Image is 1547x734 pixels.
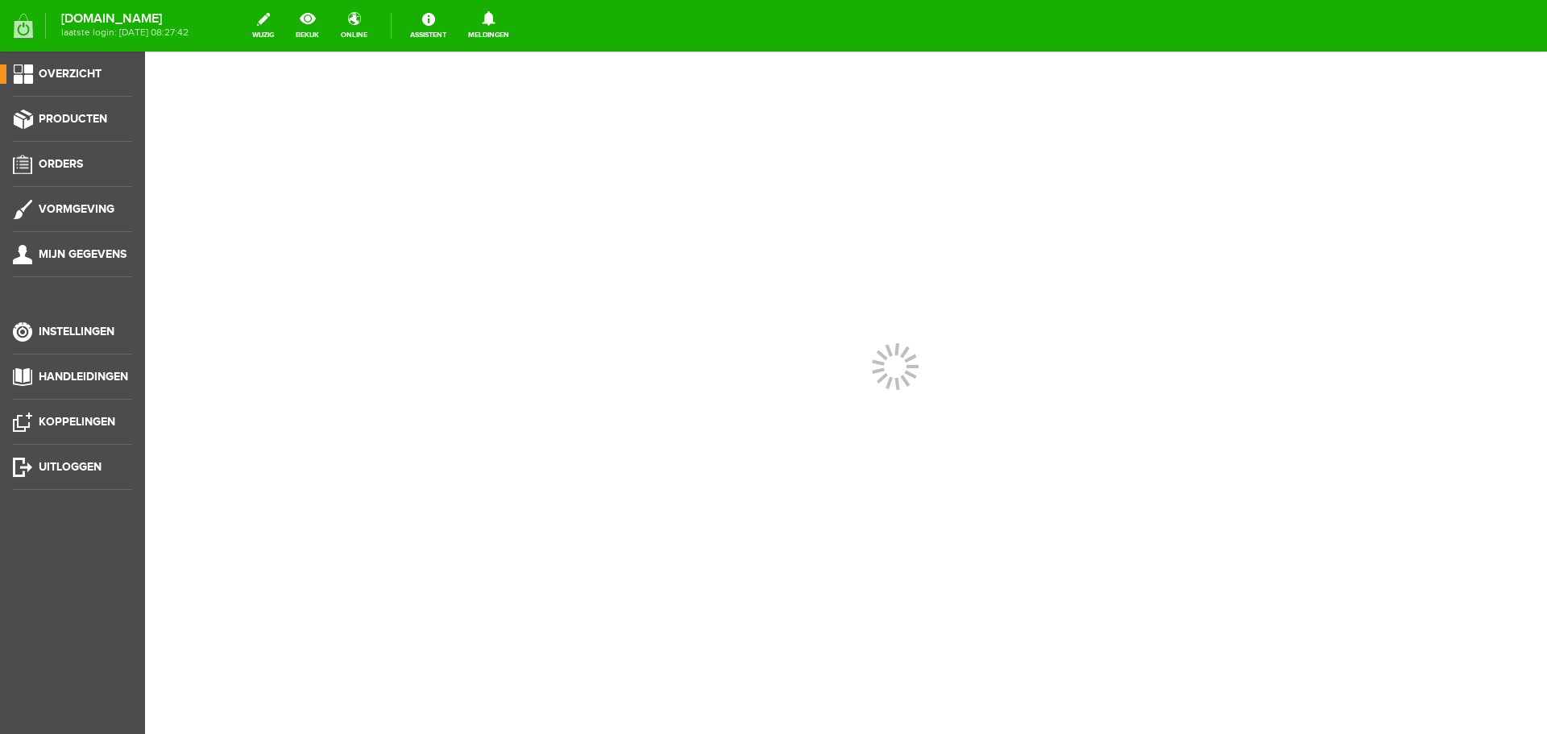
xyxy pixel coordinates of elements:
span: laatste login: [DATE] 08:27:42 [61,28,189,37]
span: Vormgeving [39,202,114,216]
span: Orders [39,157,83,171]
span: Instellingen [39,325,114,338]
a: Assistent [400,8,456,44]
span: Handleidingen [39,370,128,384]
a: online [331,8,377,44]
a: wijzig [243,8,284,44]
a: bekijk [286,8,329,44]
a: Meldingen [458,8,519,44]
span: Mijn gegevens [39,247,126,261]
span: Koppelingen [39,415,115,429]
span: Uitloggen [39,460,102,474]
span: Overzicht [39,67,102,81]
span: Producten [39,112,107,126]
strong: [DOMAIN_NAME] [61,15,189,23]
